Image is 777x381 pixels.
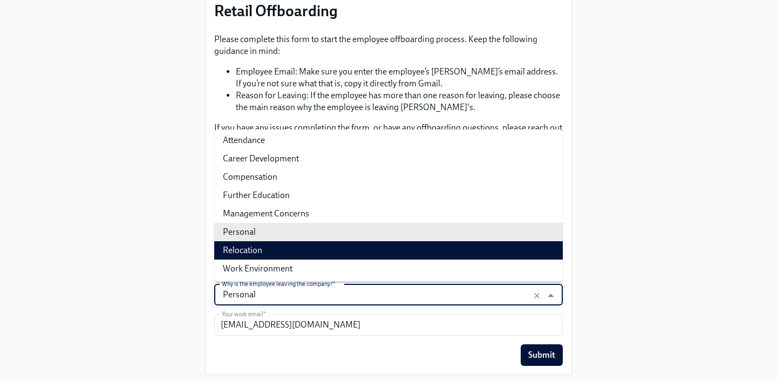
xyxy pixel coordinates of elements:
button: Close [542,287,559,304]
li: Further Education [214,186,563,205]
h3: Retail Offboarding [214,1,338,21]
li: Personal [214,223,563,241]
span: Submit [528,350,555,360]
button: Clear [530,289,543,302]
li: Reason for Leaving: If the employee has more than one reason for leaving, please choose the main ... [236,90,563,113]
li: Management Concerns [214,205,563,223]
li: Compensation [214,168,563,186]
li: Career Development [214,149,563,168]
li: Employee Email: Make sure you enter the employee’s [PERSON_NAME]’s email address. If you’re not s... [236,66,563,90]
li: Work Environment [214,260,563,278]
p: If you have any issues completing the form, or have any offboarding questions, please reach out t... [214,122,563,146]
li: Relocation [214,241,563,260]
button: Submit [521,344,563,366]
p: Please complete this form to start the employee offboarding process. Keep the following guidance ... [214,33,563,57]
li: Attendance [214,131,563,149]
